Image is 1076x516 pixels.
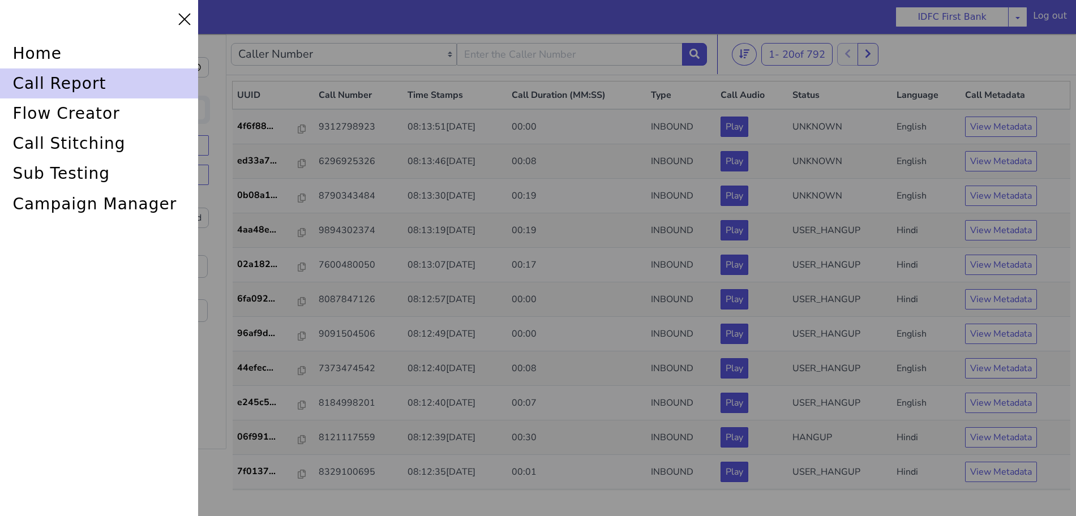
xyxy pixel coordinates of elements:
label: Latency [113,336,209,351]
p: 4aa48e... [237,189,299,203]
td: INBOUND [646,283,716,317]
label: Content [18,356,113,372]
th: Time Stamps [403,48,507,76]
td: 00:19 [507,145,646,179]
p: ed33a7... [237,120,299,134]
td: USER_HANGUP [788,248,892,283]
td: 00:00 [507,75,646,110]
td: HANGUP [788,386,892,421]
button: View Metadata [965,428,1037,448]
button: View Metadata [965,83,1037,103]
p: 96af9d... [237,293,299,306]
label: Status [18,161,102,194]
button: View Metadata [965,117,1037,137]
td: 00:26 [507,455,646,490]
label: UX [18,336,113,351]
td: 9509233756 [314,455,403,490]
th: Call Audio [716,48,788,76]
button: Reported [81,101,145,122]
th: UUID [233,48,315,76]
td: 00:17 [507,214,646,248]
span: 20 of 792 [782,14,825,27]
a: ed33a7... [237,120,310,134]
td: INBOUND [646,352,716,386]
p: e245c5... [237,362,299,375]
td: HANGUP [788,455,892,490]
td: INBOUND [646,110,716,145]
td: 8329100695 [314,421,403,455]
button: Play [721,255,748,276]
button: Play [721,290,748,310]
th: Language [892,48,961,76]
input: Enter the Flow Version ID [19,221,208,244]
button: Play [721,359,748,379]
p: 7f0137... [237,431,299,444]
td: 00:19 [507,179,646,214]
td: English [892,352,961,386]
label: Transcription [113,376,209,392]
td: 00:07 [507,352,646,386]
button: View Metadata [965,186,1037,207]
label: Intent [113,356,209,372]
button: Apply Filters [50,438,114,459]
th: Status [788,48,892,76]
p: 44efec... [237,327,299,341]
td: 9091504506 [314,283,403,317]
td: 8184998201 [314,352,403,386]
td: 00:08 [507,317,646,352]
td: 08:12:40[DATE] [403,317,507,352]
td: INBOUND [646,179,716,214]
td: USER_HANGUP [788,179,892,214]
td: English [892,283,961,317]
td: 7600480050 [314,214,403,248]
td: English [892,145,961,179]
button: View Metadata [965,221,1037,241]
td: English [892,110,961,145]
td: USER_HANGUP [788,214,892,248]
a: 6fa092... [237,258,310,272]
button: Play [721,221,748,241]
a: 02a182... [237,223,310,237]
td: 08:13:19[DATE] [403,179,507,214]
button: Play [721,428,748,448]
label: Errors [18,300,209,415]
button: Live Calls [18,131,114,151]
p: 06f991... [237,396,299,410]
td: USER_HANGUP [788,352,892,386]
td: Hindi [892,455,961,490]
td: Hindi [892,248,961,283]
p: 4f6f88... [237,85,299,99]
button: Play [721,83,748,103]
td: INBOUND [646,248,716,283]
p: 02a182... [237,223,299,237]
td: USER_HANGUP [788,421,892,455]
label: Start time: [18,6,104,47]
th: Call Metadata [961,48,1070,76]
input: Enter the End State Value [19,265,208,288]
td: Hindi [892,214,961,248]
input: Enter the Caller Number [457,9,683,32]
label: Language Code [108,161,209,194]
a: 44efec... [237,327,310,341]
td: USER_HANGUP [788,317,892,352]
td: Hindi [892,386,961,421]
button: View Metadata [965,152,1037,172]
td: 08:13:51[DATE] [403,75,507,110]
label: End State [19,248,60,262]
select: Language Code [108,174,209,194]
label: Flow Version [19,204,73,218]
td: 08:12:35[DATE] [403,421,507,455]
button: View Metadata [965,255,1037,276]
td: Hindi [892,179,961,214]
td: 00:30 [507,386,646,421]
td: 08:12:40[DATE] [403,352,507,386]
td: 8790343484 [314,145,403,179]
a: 06f991... [237,396,310,410]
label: Entity [18,376,113,392]
td: UNKNOWN [788,75,892,110]
p: 6fa092... [237,258,299,272]
a: e245c5... [237,362,310,375]
input: End time: [122,23,209,44]
label: Flow [113,315,209,331]
td: INBOUND [646,421,716,455]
